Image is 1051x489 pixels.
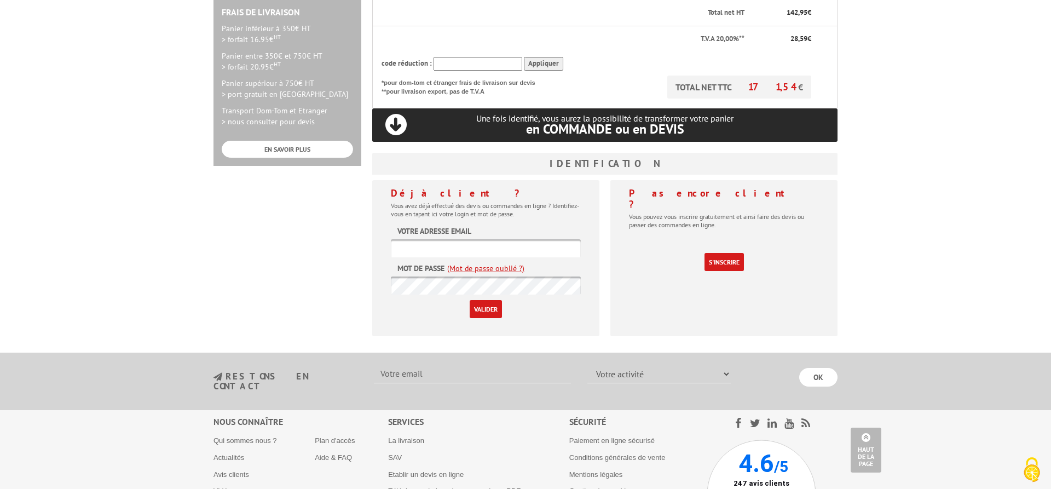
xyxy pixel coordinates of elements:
[382,59,432,68] span: code réduction :
[388,436,424,445] a: La livraison
[222,89,348,99] span: > port gratuit en [GEOGRAPHIC_DATA]
[213,453,244,462] a: Actualités
[388,470,464,479] a: Etablir un devis en ligne
[222,105,353,127] p: Transport Dom-Tom et Etranger
[222,8,353,18] h2: Frais de Livraison
[1013,452,1051,489] button: Cookies (fenêtre modale)
[315,453,352,462] a: Aide & FAQ
[213,416,388,428] div: Nous connaître
[391,202,581,218] p: Vous avez déjà effectué des devis ou commandes en ligne ? Identifiez-vous en tapant ici votre log...
[222,62,281,72] span: > forfait 20.95€
[222,141,353,158] a: EN SAVOIR PLUS
[1018,456,1046,484] img: Cookies (fenêtre modale)
[704,253,744,271] a: S'inscrire
[213,372,357,391] h3: restons en contact
[382,34,744,44] p: T.V.A 20,00%**
[222,34,281,44] span: > forfait 16.95€
[629,188,819,210] h4: Pas encore client ?
[569,470,623,479] a: Mentions légales
[754,8,811,18] p: €
[524,57,563,71] input: Appliquer
[388,453,402,462] a: SAV
[470,300,502,318] input: Valider
[222,78,353,100] p: Panier supérieur à 750€ HT
[447,263,524,274] a: (Mot de passe oublié ?)
[213,436,277,445] a: Qui sommes nous ?
[526,120,684,137] span: en COMMANDE ou en DEVIS
[397,226,471,237] label: Votre adresse email
[667,76,811,99] p: TOTAL NET TTC €
[315,436,355,445] a: Plan d'accès
[391,188,581,199] h4: Déjà client ?
[372,153,838,175] h3: Identification
[569,436,655,445] a: Paiement en ligne sécurisé
[213,372,222,382] img: newsletter.jpg
[274,60,281,68] sup: HT
[213,470,249,479] a: Avis clients
[274,33,281,41] sup: HT
[222,117,315,126] span: > nous consulter pour devis
[851,428,881,473] a: Haut de la page
[799,368,838,387] input: OK
[790,34,807,43] span: 28,59
[388,416,569,428] div: Services
[397,263,444,274] label: Mot de passe
[222,23,353,45] p: Panier inférieur à 350€ HT
[222,50,353,72] p: Panier entre 350€ et 750€ HT
[382,8,744,18] p: Total net HT
[748,80,798,93] span: 171,54
[569,416,707,428] div: Sécurité
[787,8,807,17] span: 142,95
[629,212,819,229] p: Vous pouvez vous inscrire gratuitement et ainsi faire des devis ou passer des commandes en ligne.
[372,113,838,136] p: Une fois identifié, vous aurez la possibilité de transformer votre panier
[374,365,571,383] input: Votre email
[569,453,666,462] a: Conditions générales de vente
[754,34,811,44] p: €
[382,76,546,96] p: *pour dom-tom et étranger frais de livraison sur devis **pour livraison export, pas de T.V.A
